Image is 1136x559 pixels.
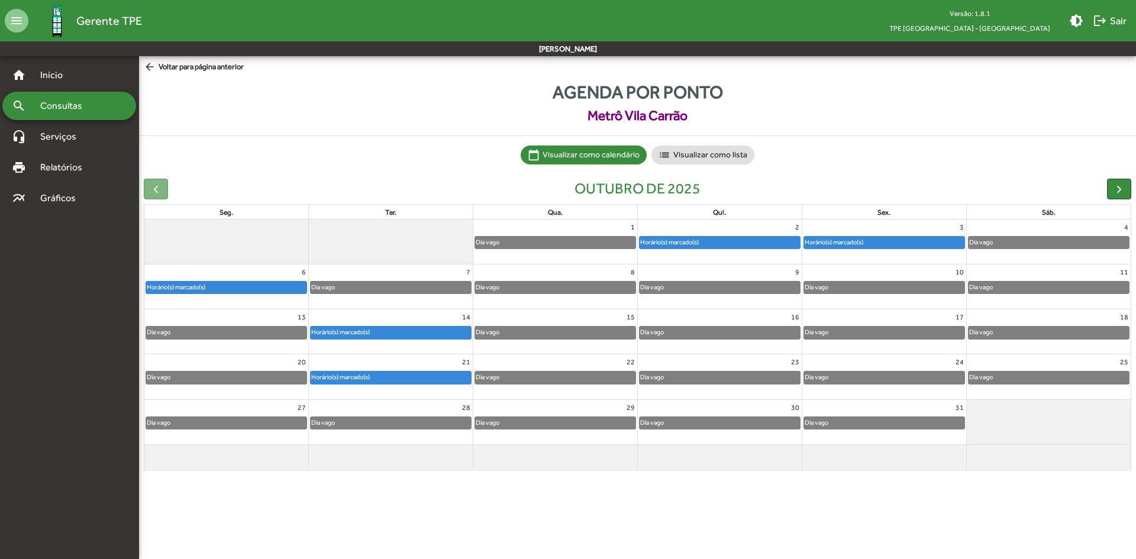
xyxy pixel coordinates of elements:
[969,237,993,248] div: Dia vago
[953,309,966,325] a: 17 de outubro de 2025
[1122,219,1131,235] a: 4 de outubro de 2025
[33,99,98,113] span: Consultas
[802,264,966,309] td: 10 de outubro de 2025
[76,11,142,30] span: Gerente TPE
[299,264,308,280] a: 6 de outubro de 2025
[1118,309,1131,325] a: 18 de outubro de 2025
[144,354,309,399] td: 20 de outubro de 2025
[711,206,728,219] a: quinta-feira
[640,371,664,383] div: Dia vago
[309,354,473,399] td: 21 de outubro de 2025
[144,309,309,354] td: 13 de outubro de 2025
[295,354,308,370] a: 20 de outubro de 2025
[966,354,1131,399] td: 25 de outubro de 2025
[1040,206,1058,219] a: sábado
[311,327,370,338] div: Horário(s) marcado(s)
[804,282,829,293] div: Dia vago
[624,354,637,370] a: 22 de outubro de 2025
[33,130,92,144] span: Serviços
[804,417,829,428] div: Dia vago
[640,282,664,293] div: Dia vago
[383,206,399,219] a: terça-feira
[475,417,500,428] div: Dia vago
[969,282,993,293] div: Dia vago
[146,327,171,338] div: Dia vago
[12,68,26,82] mat-icon: home
[295,309,308,325] a: 13 de outubro de 2025
[528,149,540,161] mat-icon: calendar_today
[637,264,802,309] td: 9 de outubro de 2025
[5,9,28,33] mat-icon: menu
[1069,14,1083,28] mat-icon: brightness_medium
[1093,10,1127,31] span: Sair
[651,146,754,164] mat-chip: Visualizar como lista
[880,6,1060,21] div: Versão: 1.8.1
[464,264,473,280] a: 7 de outubro de 2025
[309,264,473,309] td: 7 de outubro de 2025
[38,2,76,40] img: Logo
[217,206,235,219] a: segunda-feira
[637,399,802,444] td: 30 de outubro de 2025
[966,219,1131,264] td: 4 de outubro de 2025
[309,309,473,354] td: 14 de outubro de 2025
[966,264,1131,309] td: 11 de outubro de 2025
[311,417,335,428] div: Dia vago
[953,354,966,370] a: 24 de outubro de 2025
[139,79,1136,105] span: Agenda por ponto
[953,264,966,280] a: 10 de outubro de 2025
[789,400,802,415] a: 30 de outubro de 2025
[802,354,966,399] td: 24 de outubro de 2025
[521,146,647,164] mat-chip: Visualizar como calendário
[1118,354,1131,370] a: 25 de outubro de 2025
[473,354,638,399] td: 22 de outubro de 2025
[802,399,966,444] td: 31 de outubro de 2025
[144,61,159,74] mat-icon: arrow_back
[969,327,993,338] div: Dia vago
[146,417,171,428] div: Dia vago
[624,400,637,415] a: 29 de outubro de 2025
[802,309,966,354] td: 17 de outubro de 2025
[1088,10,1131,31] button: Sair
[804,327,829,338] div: Dia vago
[957,219,966,235] a: 3 de outubro de 2025
[144,61,244,74] span: Voltar para página anterior
[789,354,802,370] a: 23 de outubro de 2025
[473,219,638,264] td: 1 de outubro de 2025
[966,309,1131,354] td: 18 de outubro de 2025
[146,371,171,383] div: Dia vago
[460,354,473,370] a: 21 de outubro de 2025
[146,282,206,293] div: Horário(s) marcado(s)
[637,354,802,399] td: 23 de outubro de 2025
[624,309,637,325] a: 15 de outubro de 2025
[475,371,500,383] div: Dia vago
[969,371,993,383] div: Dia vago
[640,237,699,248] div: Horário(s) marcado(s)
[295,400,308,415] a: 27 de outubro de 2025
[12,191,26,205] mat-icon: multiline_chart
[953,400,966,415] a: 31 de outubro de 2025
[1118,264,1131,280] a: 11 de outubro de 2025
[475,237,500,248] div: Dia vago
[144,264,309,309] td: 6 de outubro de 2025
[473,399,638,444] td: 29 de outubro de 2025
[628,219,637,235] a: 1 de outubro de 2025
[139,105,1136,126] span: Metrô Vila Carrão
[875,206,893,219] a: sexta-feira
[144,399,309,444] td: 27 de outubro de 2025
[802,219,966,264] td: 3 de outubro de 2025
[28,2,142,40] a: Gerente TPE
[628,264,637,280] a: 8 de outubro de 2025
[311,371,370,383] div: Horário(s) marcado(s)
[33,191,92,205] span: Gráficos
[475,327,500,338] div: Dia vago
[789,309,802,325] a: 16 de outubro de 2025
[473,309,638,354] td: 15 de outubro de 2025
[793,264,802,280] a: 9 de outubro de 2025
[637,309,802,354] td: 16 de outubro de 2025
[12,130,26,144] mat-icon: headset_mic
[637,219,802,264] td: 2 de outubro de 2025
[33,160,98,175] span: Relatórios
[12,160,26,175] mat-icon: print
[309,399,473,444] td: 28 de outubro de 2025
[475,282,500,293] div: Dia vago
